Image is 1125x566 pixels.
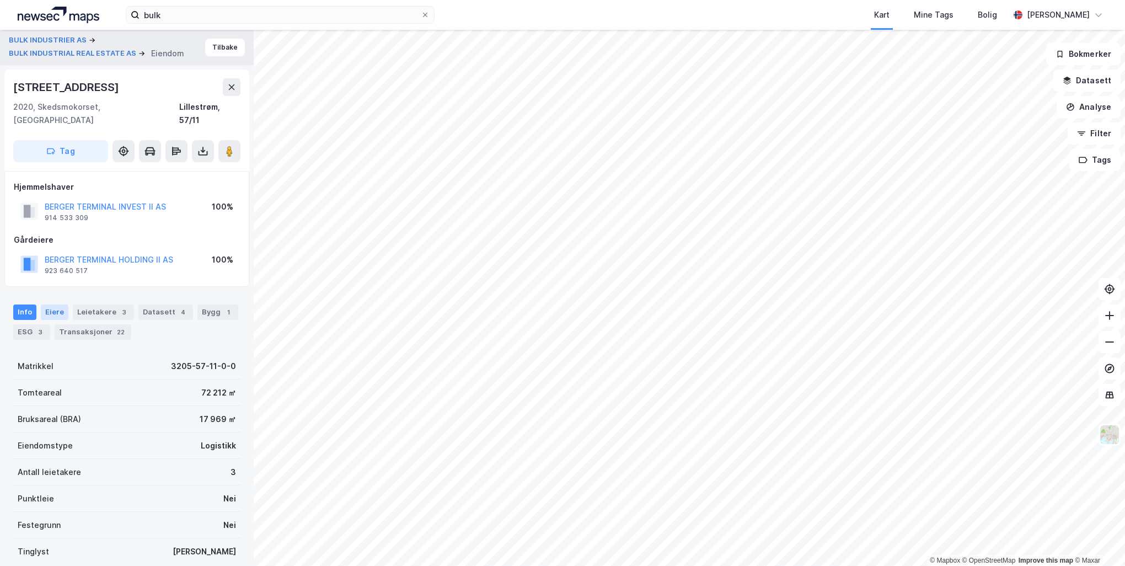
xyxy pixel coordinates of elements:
div: 100% [212,200,233,213]
div: Hjemmelshaver [14,180,240,194]
div: Transaksjoner [55,324,131,340]
div: 17 969 ㎡ [200,413,236,426]
div: Tomteareal [18,386,62,399]
div: 3 [119,307,130,318]
div: 22 [115,327,127,338]
div: 3 [231,466,236,479]
a: Improve this map [1019,557,1073,564]
div: 72 212 ㎡ [201,386,236,399]
button: Datasett [1053,70,1121,92]
div: Leietakere [73,305,134,320]
div: ESG [13,324,50,340]
div: Eiendomstype [18,439,73,452]
button: Filter [1068,122,1121,145]
div: 4 [178,307,189,318]
div: 3205-57-11-0-0 [171,360,236,373]
div: Bruksareal (BRA) [18,413,81,426]
button: BULK INDUSTRIER AS [9,35,89,46]
img: logo.a4113a55bc3d86da70a041830d287a7e.svg [18,7,99,23]
div: Tinglyst [18,545,49,558]
a: OpenStreetMap [962,557,1016,564]
div: 1 [223,307,234,318]
a: Mapbox [930,557,960,564]
div: Nei [223,492,236,505]
div: Info [13,305,36,320]
div: 2020, Skedsmokorset, [GEOGRAPHIC_DATA] [13,100,179,127]
div: Matrikkel [18,360,53,373]
button: Tags [1069,149,1121,171]
div: [PERSON_NAME] [1027,8,1090,22]
div: [STREET_ADDRESS] [13,78,121,96]
div: Eiendom [151,47,184,60]
iframe: Chat Widget [1070,513,1125,566]
div: 923 640 517 [45,266,88,275]
button: Tag [13,140,108,162]
div: Lillestrøm, 57/11 [179,100,240,127]
div: Bygg [197,305,238,320]
button: Analyse [1057,96,1121,118]
div: Gårdeiere [14,233,240,247]
div: Kontrollprogram for chat [1070,513,1125,566]
button: BULK INDUSTRIAL REAL ESTATE AS [9,48,138,59]
div: Kart [874,8,890,22]
div: Mine Tags [914,8,953,22]
input: Søk på adresse, matrikkel, gårdeiere, leietakere eller personer [140,7,421,23]
div: 914 533 309 [45,213,88,222]
div: Eiere [41,305,68,320]
button: Tilbake [205,39,245,56]
div: [PERSON_NAME] [173,545,236,558]
div: 100% [212,253,233,266]
div: 3 [35,327,46,338]
button: Bokmerker [1046,43,1121,65]
img: Z [1099,424,1120,445]
div: Punktleie [18,492,54,505]
div: Nei [223,519,236,532]
div: Bolig [978,8,997,22]
div: Antall leietakere [18,466,81,479]
div: Festegrunn [18,519,61,532]
div: Datasett [138,305,193,320]
div: Logistikk [201,439,236,452]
